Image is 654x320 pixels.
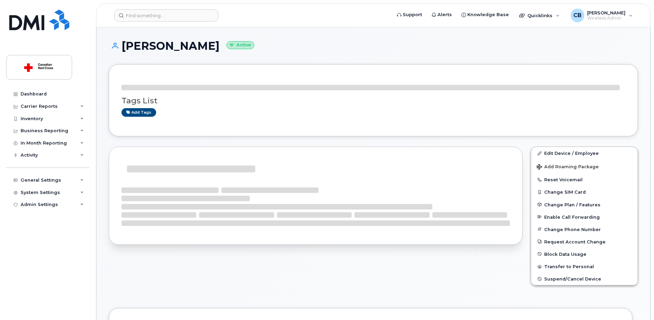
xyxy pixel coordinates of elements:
[531,223,638,236] button: Change Phone Number
[531,147,638,159] a: Edit Device / Employee
[121,108,156,117] a: Add tags
[544,202,600,207] span: Change Plan / Features
[121,96,625,105] h3: Tags List
[531,211,638,223] button: Enable Call Forwarding
[531,159,638,173] button: Add Roaming Package
[109,40,638,52] h1: [PERSON_NAME]
[537,164,599,171] span: Add Roaming Package
[531,260,638,273] button: Transfer to Personal
[544,214,600,219] span: Enable Call Forwarding
[531,173,638,186] button: Reset Voicemail
[531,273,638,285] button: Suspend/Cancel Device
[531,198,638,211] button: Change Plan / Features
[531,186,638,198] button: Change SIM Card
[531,248,638,260] button: Block Data Usage
[531,236,638,248] button: Request Account Change
[226,41,254,49] small: Active
[544,276,601,282] span: Suspend/Cancel Device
